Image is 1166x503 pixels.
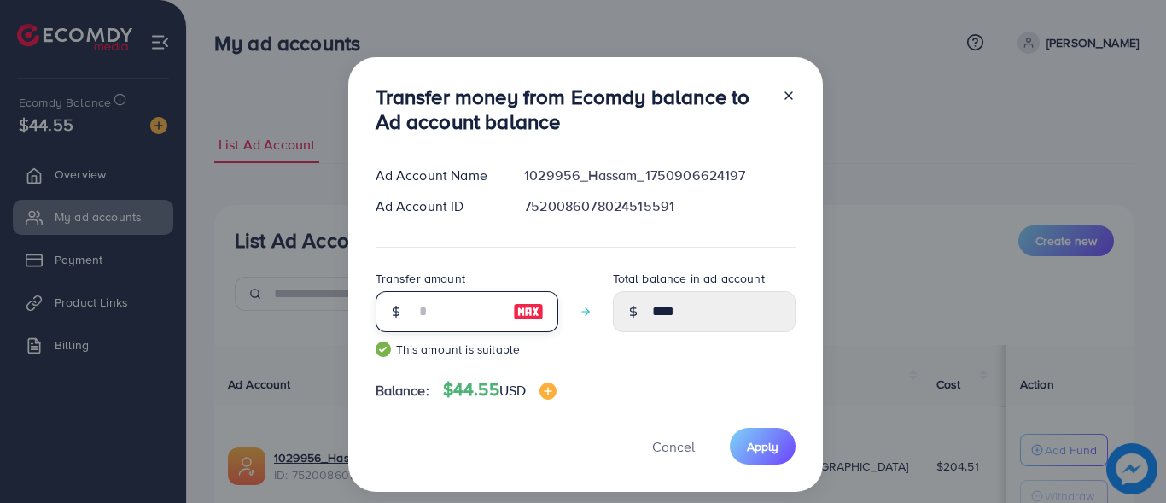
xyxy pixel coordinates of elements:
img: guide [376,342,391,357]
div: Ad Account ID [362,196,511,216]
small: This amount is suitable [376,341,558,358]
div: 1029956_Hassam_1750906624197 [510,166,808,185]
button: Apply [730,428,796,465]
label: Total balance in ad account [613,270,765,287]
h3: Transfer money from Ecomdy balance to Ad account balance [376,85,768,134]
span: Cancel [652,437,695,456]
button: Cancel [631,428,716,465]
span: Balance: [376,381,429,401]
label: Transfer amount [376,270,465,287]
img: image [513,301,544,322]
span: USD [499,381,526,400]
span: Apply [747,438,778,455]
img: image [539,383,557,400]
h4: $44.55 [443,379,557,401]
div: 7520086078024515591 [510,196,808,216]
div: Ad Account Name [362,166,511,185]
